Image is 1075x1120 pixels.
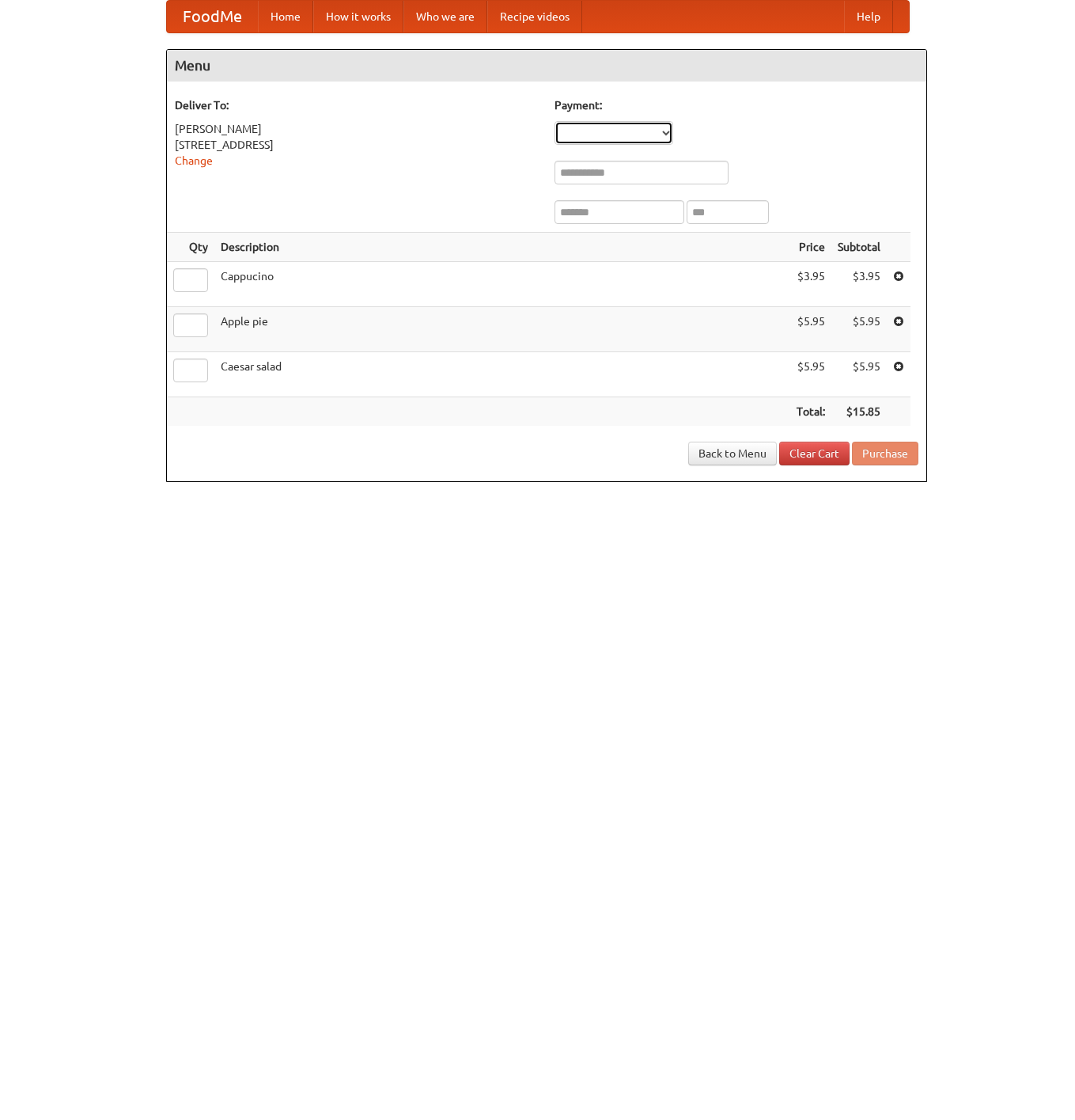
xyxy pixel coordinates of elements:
td: $5.95 [831,307,887,352]
th: Description [214,233,790,262]
th: Total: [790,397,831,427]
td: Cappucino [214,262,790,307]
h4: Menu [167,50,926,82]
a: FoodMe [167,1,258,32]
button: Purchase [852,442,918,465]
a: Clear Cart [779,442,850,465]
div: [STREET_ADDRESS] [175,137,539,153]
a: Help [844,1,893,32]
a: Recipe videos [487,1,582,32]
td: Caesar salad [214,352,790,397]
a: Who we are [403,1,487,32]
a: How it works [313,1,403,32]
td: $3.95 [790,262,831,307]
th: Subtotal [831,233,887,262]
td: $5.95 [831,352,887,397]
div: [PERSON_NAME] [175,121,539,137]
td: $5.95 [790,352,831,397]
td: $3.95 [831,262,887,307]
h5: Deliver To: [175,97,539,113]
h5: Payment: [555,97,918,113]
a: Home [258,1,313,32]
th: Price [790,233,831,262]
th: Qty [167,233,214,262]
a: Back to Menu [688,442,777,465]
td: Apple pie [214,307,790,352]
th: $15.85 [831,397,887,427]
td: $5.95 [790,307,831,352]
a: Change [175,154,213,167]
